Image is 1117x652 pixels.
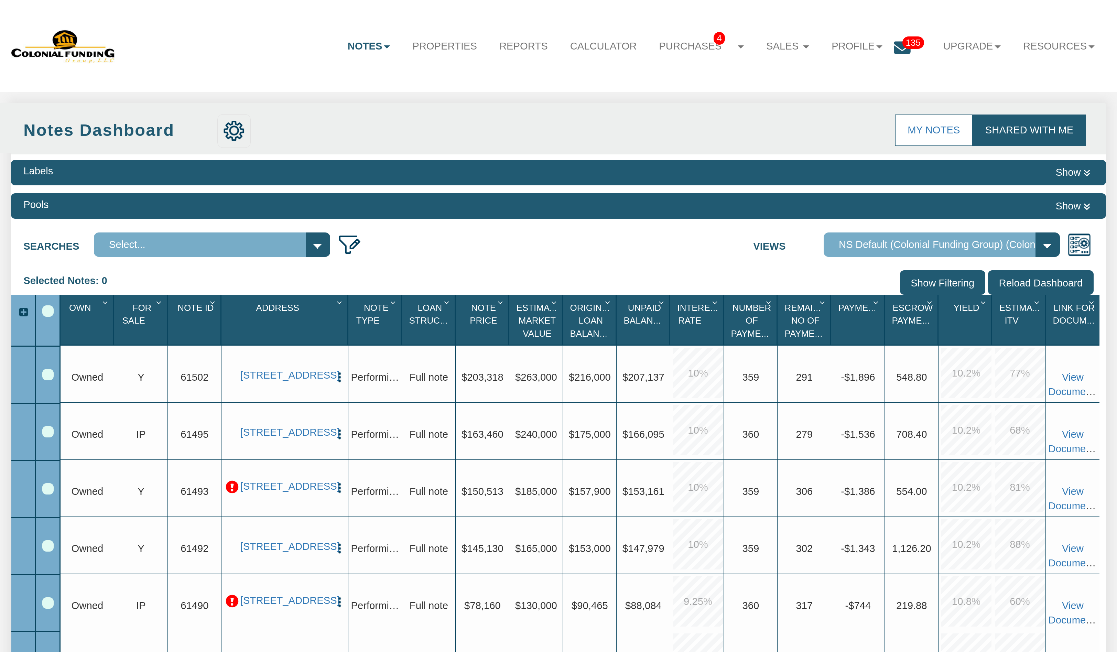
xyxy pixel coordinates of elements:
div: Sort None [64,297,113,342]
span: Y [138,543,144,554]
span: Full note [410,429,448,440]
span: $263,000 [515,372,557,383]
div: Column Menu [153,295,166,309]
span: -$1,386 [841,486,875,497]
button: Press to open the note menu [334,369,346,384]
div: Own Sort None [64,297,113,342]
span: Estimated Market Value [517,303,567,338]
span: $175,000 [569,429,611,440]
a: 7118 Heron, Houston, TX, 77087 [240,426,329,438]
span: -$1,343 [841,543,875,554]
div: 10.2 [941,348,991,398]
span: $88,084 [625,600,662,611]
span: Number Of Payments [731,303,779,338]
div: Expand All [11,305,35,320]
div: 81.0 [995,462,1045,512]
div: Row 5, Row Selection Checkbox [42,597,54,609]
label: Searches [23,232,94,254]
span: 135 [902,36,924,49]
span: Owned [72,429,104,440]
span: Owned [72,372,104,383]
div: Pools [23,198,48,212]
a: Notes [336,32,401,61]
a: 135 [894,32,932,67]
div: Column Menu [655,295,669,309]
span: Link For Documents [1053,303,1110,326]
button: Press to open the note menu [334,426,346,441]
span: 61502 [181,372,208,383]
span: $166,095 [622,429,664,440]
div: Note Type Sort None [351,297,401,342]
div: Payment(P&I) Sort None [834,297,884,342]
span: $157,900 [569,486,611,497]
a: View Documents [1049,543,1099,568]
span: 360 [742,429,759,440]
div: Selected Notes: 0 [23,270,112,292]
a: 712 Ave M, S. Houston, TX, 77587 [240,480,329,492]
span: Loan Structure [409,303,464,326]
div: Column Menu [494,295,508,309]
div: Original Loan Balance Sort None [566,297,616,342]
span: 4 [714,32,725,44]
div: Link For Documents Sort None [1049,297,1100,342]
div: Column Menu [206,295,220,309]
img: settings.png [223,120,245,142]
span: Yield [953,303,979,313]
div: For Sale Sort None [117,297,167,342]
span: Original Loan Balance [570,303,613,338]
span: Payment(P&I) [838,303,901,313]
span: $185,000 [515,486,557,497]
span: Escrow Payment [892,303,934,326]
div: Sort None [727,297,777,342]
span: Note Id [177,303,214,313]
span: IP [136,429,146,440]
span: 61493 [181,486,208,497]
span: $240,000 [515,429,557,440]
span: 359 [742,372,759,383]
button: Show [1053,164,1094,181]
div: 9.25 [673,576,723,627]
div: Column Menu [709,295,723,309]
span: 708.40 [896,429,927,440]
span: Owned [72,600,104,611]
div: Column Menu [816,295,830,309]
div: Row 1, Row Selection Checkbox [42,369,54,380]
span: $153,161 [622,486,664,497]
div: Sort None [834,297,884,342]
div: Column Menu [1085,295,1099,309]
span: For Sale [122,303,151,326]
span: $90,465 [572,600,608,611]
img: cell-menu.png [334,596,346,608]
div: Note Price Sort None [459,297,509,342]
span: 61490 [181,600,208,611]
label: Views [753,232,824,254]
span: Remaining No Of Payments [785,303,835,338]
span: 360 [742,600,759,611]
div: Sort None [673,297,723,342]
span: 61492 [181,543,208,554]
span: IP [136,600,146,611]
div: 10.8 [941,576,991,627]
div: 10.2 [941,405,991,455]
div: Yield Sort None [942,297,991,342]
span: Note Price [470,303,497,326]
span: $163,460 [462,429,503,440]
button: Show [1053,198,1094,215]
a: 2409 Morningside, Pasadena, TX, 77506 [240,541,329,553]
div: Interest Rate Sort None [673,297,723,342]
div: Sort None [351,297,401,342]
button: Press to open the note menu [334,595,346,609]
div: Number Of Payments Sort None [727,297,777,342]
span: Performing [351,486,400,497]
div: Column Menu [333,295,347,309]
div: Row 2, Row Selection Checkbox [42,426,54,437]
div: Column Menu [870,295,883,309]
div: Sort None [405,297,455,342]
div: Escrow Payment Sort None [888,297,938,342]
a: Upgrade [932,32,1012,61]
img: edit_filter_icon.png [337,232,362,257]
div: Column Menu [977,295,991,309]
img: cell-menu.png [334,428,346,441]
span: Estimated Itv [999,303,1050,326]
div: 68.0 [995,405,1045,455]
